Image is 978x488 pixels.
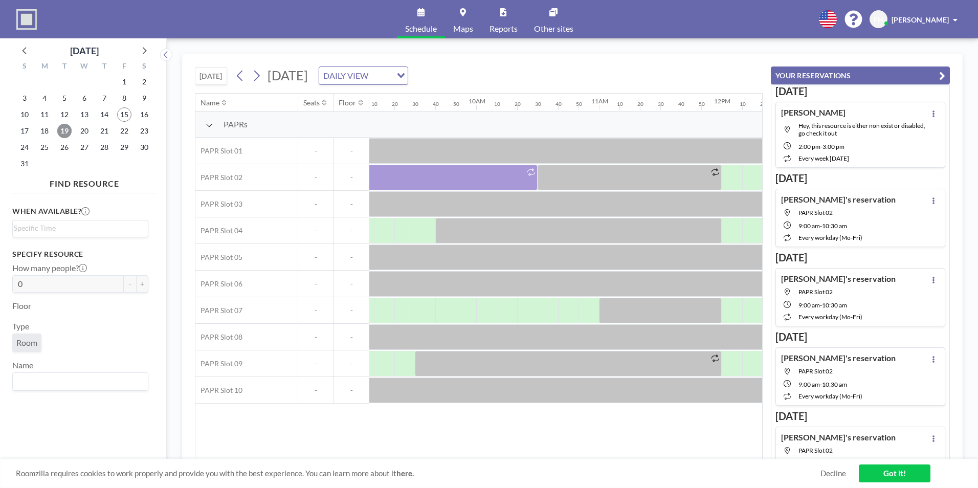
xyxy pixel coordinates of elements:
span: - [334,332,369,342]
span: Thursday, August 7, 2025 [97,91,112,105]
span: Tuesday, August 12, 2025 [57,107,72,122]
span: - [298,279,333,289]
span: PAPR Slot 09 [195,359,242,368]
span: Thursday, August 21, 2025 [97,124,112,138]
div: T [55,60,75,74]
span: - [820,301,822,309]
span: Friday, August 8, 2025 [117,91,131,105]
span: Sunday, August 17, 2025 [17,124,32,138]
span: Thursday, August 28, 2025 [97,140,112,154]
span: every workday (Mo-Fri) [798,392,862,400]
button: [DATE] [195,67,227,85]
span: Reports [490,25,518,33]
h3: [DATE] [775,330,945,343]
button: YOUR RESERVATIONS [771,66,950,84]
span: Saturday, August 16, 2025 [137,107,151,122]
a: here. [396,469,414,478]
span: Saturday, August 23, 2025 [137,124,151,138]
span: PAPR Slot 02 [798,367,833,375]
div: 10AM [469,97,485,105]
span: - [334,306,369,315]
div: 20 [515,101,521,107]
div: 50 [699,101,705,107]
div: M [35,60,55,74]
button: - [124,275,136,293]
span: every workday (Mo-Fri) [798,313,862,321]
span: [PERSON_NAME] [892,15,949,24]
span: - [334,253,369,262]
h4: [PERSON_NAME]'s reservation [781,194,896,205]
span: Saturday, August 30, 2025 [137,140,151,154]
div: S [134,60,154,74]
a: Decline [820,469,846,478]
label: Floor [12,301,31,311]
h4: [PERSON_NAME]'s reservation [781,353,896,363]
span: Monday, August 11, 2025 [37,107,52,122]
span: Hey, this resource is either non exist or disabled, go check it out [798,122,925,137]
div: Search for option [13,220,148,236]
span: Friday, August 15, 2025 [117,107,131,122]
div: 30 [658,101,664,107]
h3: [DATE] [775,85,945,98]
div: 10 [740,101,746,107]
span: Maps [453,25,473,33]
h3: Specify resource [12,250,148,259]
button: + [136,275,148,293]
span: [DATE] [268,68,308,83]
input: Search for option [14,223,142,234]
a: Got it! [859,464,930,482]
h4: [PERSON_NAME]'s reservation [781,274,896,284]
span: PAPR Slot 06 [195,279,242,289]
div: 11AM [591,97,608,105]
div: 30 [535,101,541,107]
span: Wednesday, August 20, 2025 [77,124,92,138]
span: PAPR Slot 02 [195,173,242,182]
span: - [334,279,369,289]
div: S [15,60,35,74]
label: Type [12,321,29,331]
span: Friday, August 22, 2025 [117,124,131,138]
span: Monday, August 4, 2025 [37,91,52,105]
h3: [DATE] [775,251,945,264]
span: 10:30 AM [822,301,847,309]
span: 2:00 PM [798,143,820,150]
span: Friday, August 1, 2025 [117,75,131,89]
span: Tuesday, August 19, 2025 [57,124,72,138]
span: PAPR Slot 05 [195,253,242,262]
span: 10:30 AM [822,222,847,230]
div: 12PM [714,97,730,105]
span: FH [874,15,883,24]
span: PAPR Slot 10 [195,386,242,395]
span: - [334,226,369,235]
div: Search for option [319,67,408,84]
div: Name [201,98,219,107]
span: - [298,226,333,235]
span: Sunday, August 3, 2025 [17,91,32,105]
input: Search for option [371,69,391,82]
span: Wednesday, August 13, 2025 [77,107,92,122]
span: 9:00 AM [798,301,820,309]
div: W [75,60,95,74]
span: Sunday, August 24, 2025 [17,140,32,154]
span: Tuesday, August 26, 2025 [57,140,72,154]
div: Seats [303,98,320,107]
div: 20 [637,101,643,107]
span: - [334,359,369,368]
span: Sunday, August 10, 2025 [17,107,32,122]
span: Saturday, August 9, 2025 [137,91,151,105]
div: 50 [576,101,582,107]
span: - [298,306,333,315]
span: Thursday, August 14, 2025 [97,107,112,122]
span: Wednesday, August 6, 2025 [77,91,92,105]
label: How many people? [12,263,87,273]
img: organization-logo [16,9,37,30]
div: Search for option [13,373,148,390]
span: - [298,359,333,368]
div: F [114,60,134,74]
input: Search for option [14,375,142,388]
span: - [334,146,369,156]
span: DAILY VIEW [321,69,370,82]
span: - [334,386,369,395]
span: Saturday, August 2, 2025 [137,75,151,89]
h4: [PERSON_NAME] [781,107,846,118]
